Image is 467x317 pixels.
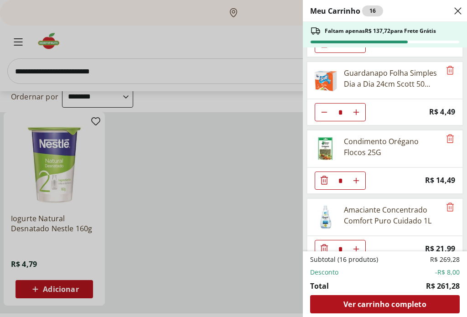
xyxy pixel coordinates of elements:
span: -R$ 8,00 [435,268,460,277]
img: Principal [313,136,338,161]
button: Diminuir Quantidade [315,103,333,121]
img: Principal [313,204,338,230]
span: Ver carrinho completo [343,301,426,308]
button: Aumentar Quantidade [347,103,365,121]
button: Remove [445,65,456,76]
div: Condimento Orégano Flocos 25G [344,136,441,158]
button: Diminuir Quantidade [315,171,333,190]
span: Desconto [310,268,338,277]
img: Principal [313,68,338,93]
span: Total [310,281,329,291]
button: Remove [445,134,456,145]
button: Aumentar Quantidade [347,171,365,190]
div: Guardanapo Folha Simples Dia a Dia 24cm Scott 50 unidades [344,68,441,89]
input: Quantidade Atual [333,104,347,121]
span: Subtotal (16 produtos) [310,255,378,264]
button: Aumentar Quantidade [347,240,365,258]
button: Diminuir Quantidade [315,240,333,258]
div: 16 [362,5,383,16]
button: Remove [445,202,456,213]
a: Ver carrinho completo [310,295,460,313]
h2: Meu Carrinho [310,5,383,16]
span: R$ 14,49 [425,174,455,187]
span: R$ 269,28 [430,255,460,264]
input: Quantidade Atual [333,240,347,258]
span: R$ 4,49 [429,106,455,118]
span: Faltam apenas R$ 137,72 para Frete Grátis [325,27,436,35]
span: R$ 21,99 [425,243,455,255]
div: Amaciante Concentrado Comfort Puro Cuidado 1L [344,204,441,226]
span: R$ 261,28 [426,281,460,291]
input: Quantidade Atual [333,172,347,189]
